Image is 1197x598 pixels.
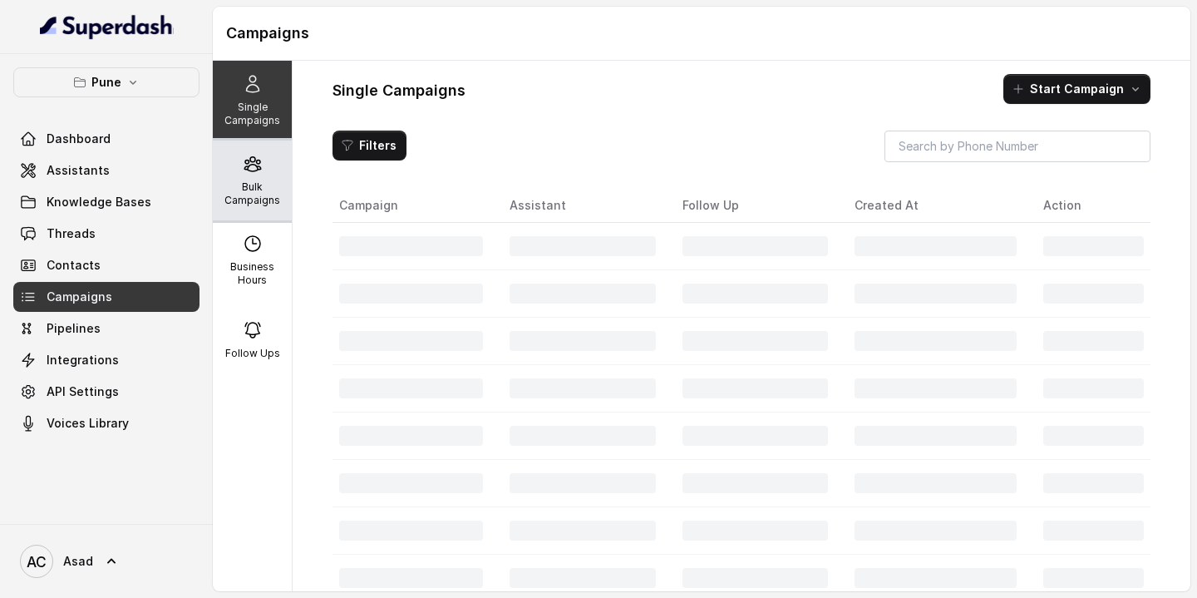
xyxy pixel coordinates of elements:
p: Follow Ups [225,347,280,360]
th: Action [1030,189,1150,223]
th: Created At [841,189,1029,223]
p: Single Campaigns [219,101,285,127]
a: Knowledge Bases [13,187,199,217]
span: Integrations [47,352,119,368]
p: Business Hours [219,260,285,287]
p: Pune [91,72,121,92]
span: API Settings [47,383,119,400]
button: Pune [13,67,199,97]
text: AC [27,553,47,571]
span: Contacts [47,257,101,274]
a: Assistants [13,156,199,185]
span: Assistants [47,162,110,179]
a: Campaigns [13,282,199,312]
a: API Settings [13,377,199,407]
span: Knowledge Bases [47,194,151,210]
span: Dashboard [47,131,111,147]
button: Filters [332,131,406,161]
button: Start Campaign [1003,74,1150,104]
span: Pipelines [47,320,101,337]
th: Campaign [332,189,496,223]
p: Bulk Campaigns [219,180,285,207]
input: Search by Phone Number [884,131,1150,162]
th: Follow Up [669,189,842,223]
a: Pipelines [13,314,199,343]
img: light.svg [40,13,174,40]
a: Integrations [13,345,199,375]
span: Threads [47,225,96,242]
a: Asad [13,538,199,585]
a: Dashboard [13,124,199,154]
h1: Campaigns [226,20,1177,47]
span: Asad [63,553,93,570]
a: Threads [13,219,199,249]
h1: Single Campaigns [332,77,465,104]
th: Assistant [496,189,669,223]
span: Voices Library [47,415,129,432]
a: Voices Library [13,408,199,438]
a: Contacts [13,250,199,280]
span: Campaigns [47,289,112,305]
